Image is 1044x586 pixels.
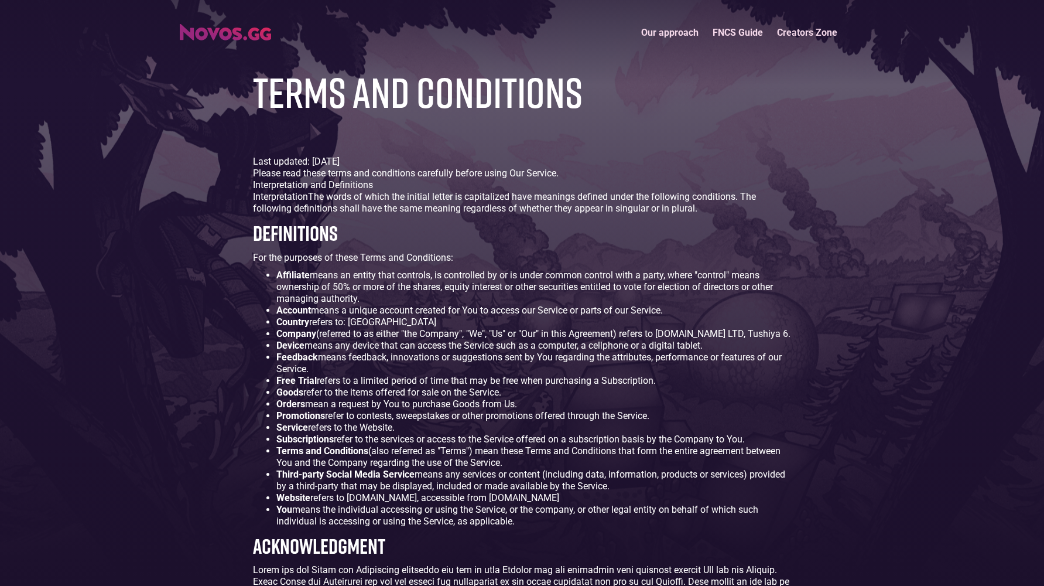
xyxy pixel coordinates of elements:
strong: Account [276,305,311,316]
li: (referred to as either "the Company", "We", "Us" or "Our" in this Agreement) refers to [DOMAIN_NA... [276,328,792,340]
strong: Website [276,492,310,503]
li: refer to the items offered for sale on the Service. [276,387,792,398]
a: Our approach [634,20,706,45]
strong: Promotions [276,410,325,421]
li: refers to a limited period of time that may be free when purchasing a Subscription. [276,375,792,387]
li: means feedback, innovations or suggestions sent by You regarding the attributes, performance or f... [276,352,792,375]
strong: Company [276,328,316,339]
strong: Terms and Conditions [276,445,368,456]
strong: Affiliate [276,270,310,281]
strong: Orders [276,398,305,410]
strong: Feedback [276,352,318,363]
strong: You [276,504,292,515]
li: means the individual accessing or using the Service, or the company, or other legal entity on beh... [276,504,792,527]
li: refer to contests, sweepstakes or other promotions offered through the Service. [276,410,792,422]
strong: Device [276,340,304,351]
strong: Free Trial [276,375,317,386]
li: means any device that can access the Service such as a computer, a cellphone or a digital tablet. [276,340,792,352]
li: refers to the Website. [276,422,792,434]
li: means a unique account created for You to access our Service or parts of our Service. [276,305,792,316]
li: refers to: [GEOGRAPHIC_DATA] [276,316,792,328]
h3: Definitions [253,220,792,246]
strong: Goods [276,387,303,398]
p: Last updated: [DATE] Please read these terms and conditions carefully before using Our Service. I... [253,156,792,214]
li: refer to the services or access to the Service offered on a subscription basis by the Company to ... [276,434,792,445]
p: For the purposes of these Terms and Conditions: [253,252,792,264]
strong: Service [276,422,308,433]
strong: Subscriptions [276,434,334,445]
li: mean a request by You to purchase Goods from Us. [276,398,792,410]
li: means any services or content (including data, information, products or services) provided by a t... [276,469,792,492]
strong: Third-party Social Media Service [276,469,415,480]
strong: Country [276,316,309,328]
li: means an entity that controls, is controlled by or is under common control with a party, where "c... [276,270,792,305]
a: Creators Zone [770,20,844,45]
h3: Acknowledgment [253,533,792,558]
h1: Terms and conditions [253,69,583,115]
li: refers to [DOMAIN_NAME], accessible from [DOMAIN_NAME] [276,492,792,504]
li: (also referred as "Terms") mean these Terms and Conditions that form the entire agreement between... [276,445,792,469]
a: FNCS Guide [706,20,770,45]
